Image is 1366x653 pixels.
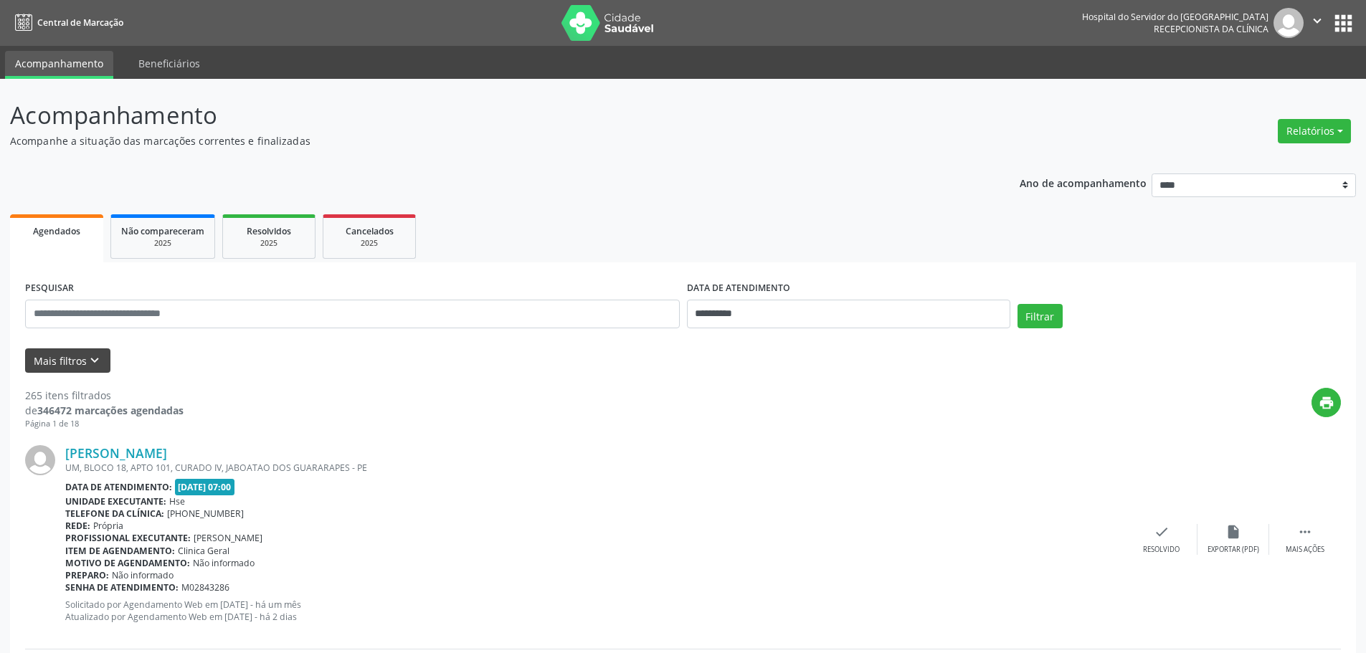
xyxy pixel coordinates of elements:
i: print [1319,395,1334,411]
b: Senha de atendimento: [65,581,179,594]
a: Central de Marcação [10,11,123,34]
div: Hospital do Servidor do [GEOGRAPHIC_DATA] [1082,11,1268,23]
div: Mais ações [1286,545,1324,555]
a: [PERSON_NAME] [65,445,167,461]
b: Profissional executante: [65,532,191,544]
i: keyboard_arrow_down [87,353,103,368]
span: Não informado [112,569,174,581]
i:  [1297,524,1313,540]
img: img [1273,8,1304,38]
span: Central de Marcação [37,16,123,29]
div: 2025 [121,238,204,249]
div: UM, BLOCO 18, APTO 101, CURADO IV, JABOATAO DOS GUARARAPES - PE [65,462,1126,474]
label: PESQUISAR [25,277,74,300]
button: Relatórios [1278,119,1351,143]
b: Data de atendimento: [65,481,172,493]
div: 2025 [233,238,305,249]
span: Recepcionista da clínica [1154,23,1268,35]
b: Telefone da clínica: [65,507,164,520]
img: img [25,445,55,475]
span: M02843286 [181,581,229,594]
button: Mais filtroskeyboard_arrow_down [25,348,110,373]
p: Solicitado por Agendamento Web em [DATE] - há um mês Atualizado por Agendamento Web em [DATE] - h... [65,599,1126,623]
label: DATA DE ATENDIMENTO [687,277,790,300]
button:  [1304,8,1331,38]
i:  [1309,13,1325,29]
span: Clinica Geral [178,545,229,557]
b: Unidade executante: [65,495,166,507]
span: Agendados [33,225,80,237]
span: Não compareceram [121,225,204,237]
button: print [1312,388,1341,417]
span: [PERSON_NAME] [194,532,262,544]
div: Resolvido [1143,545,1180,555]
b: Motivo de agendamento: [65,557,190,569]
span: Não informado [193,557,255,569]
a: Beneficiários [128,51,210,76]
button: apps [1331,11,1356,36]
div: Página 1 de 18 [25,418,184,430]
p: Acompanhamento [10,97,952,133]
div: de [25,403,184,418]
button: Filtrar [1018,304,1063,328]
b: Preparo: [65,569,109,581]
span: Cancelados [346,225,394,237]
i: insert_drive_file [1225,524,1241,540]
i: check [1154,524,1170,540]
span: Hse [169,495,185,507]
div: Exportar (PDF) [1208,545,1259,555]
strong: 346472 marcações agendadas [37,404,184,417]
div: 265 itens filtrados [25,388,184,403]
span: [DATE] 07:00 [175,479,235,495]
p: Ano de acompanhamento [1020,173,1147,191]
p: Acompanhe a situação das marcações correntes e finalizadas [10,133,952,148]
span: Própria [93,520,123,532]
div: 2025 [333,238,405,249]
a: Acompanhamento [5,51,113,79]
b: Rede: [65,520,90,532]
b: Item de agendamento: [65,545,175,557]
span: Resolvidos [247,225,291,237]
span: [PHONE_NUMBER] [167,507,244,520]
